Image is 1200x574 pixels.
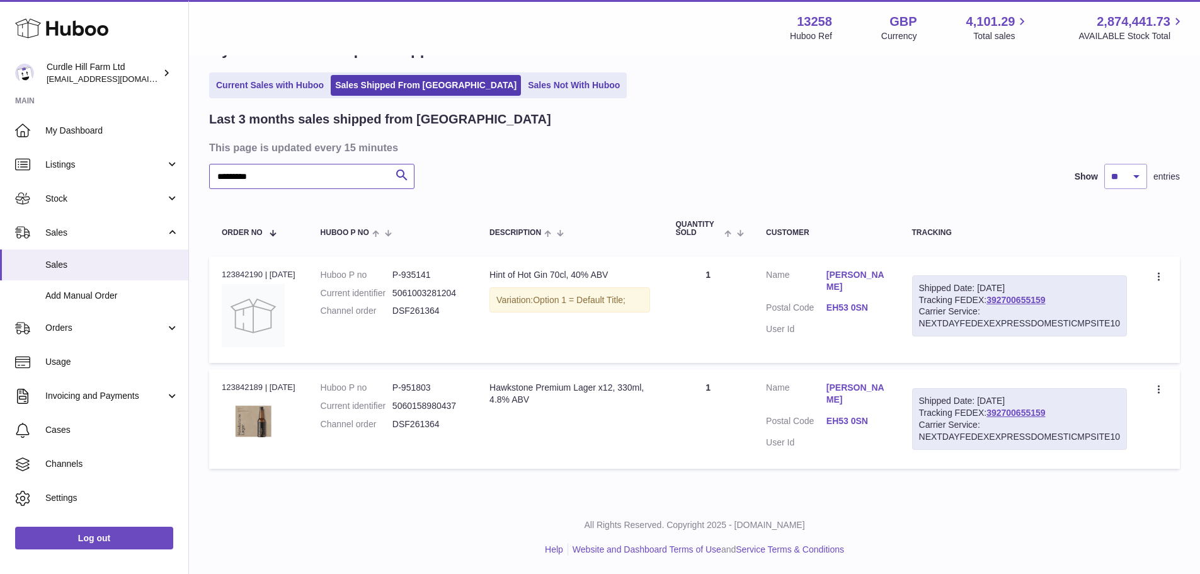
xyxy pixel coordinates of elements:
[1075,171,1098,183] label: Show
[826,302,887,314] a: EH53 0SN
[15,64,34,83] img: internalAdmin-13258@internal.huboo.com
[47,74,185,84] span: [EMAIL_ADDRESS][DOMAIN_NAME]
[45,227,166,239] span: Sales
[489,287,650,313] div: Variation:
[966,13,1015,30] span: 4,101.29
[392,400,464,412] dd: 5060158980437
[912,275,1127,337] div: Tracking FEDEX:
[919,419,1120,443] div: Carrier Service: NEXTDAYFEDEXEXPRESSDOMESTICMPSITE10
[45,290,179,302] span: Add Manual Order
[966,13,1030,42] a: 4,101.29 Total sales
[45,193,166,205] span: Stock
[392,269,464,281] dd: P-935141
[523,75,624,96] a: Sales Not With Huboo
[222,229,263,237] span: Order No
[919,306,1120,330] div: Carrier Service: NEXTDAYFEDEXEXPRESSDOMESTICMPSITE10
[222,269,295,280] div: 123842190 | [DATE]
[392,418,464,430] dd: DSF261364
[222,284,285,347] img: no-photo.jpg
[321,382,392,394] dt: Huboo P no
[321,287,392,299] dt: Current identifier
[222,398,285,445] img: 132581708521438.jpg
[392,287,464,299] dd: 5061003281204
[45,356,179,368] span: Usage
[545,544,563,554] a: Help
[489,229,541,237] span: Description
[986,408,1045,418] a: 392700655159
[45,125,179,137] span: My Dashboard
[568,544,844,556] li: and
[790,30,832,42] div: Huboo Ref
[766,323,826,335] dt: User Id
[1078,30,1185,42] span: AVAILABLE Stock Total
[533,295,626,305] span: Option 1 = Default Title;
[331,75,521,96] a: Sales Shipped From [GEOGRAPHIC_DATA]
[1078,13,1185,42] a: 2,874,441.73 AVAILABLE Stock Total
[826,382,887,406] a: [PERSON_NAME]
[766,382,826,409] dt: Name
[489,382,650,406] div: Hawkstone Premium Lager x12, 330ml, 4.8% ABV
[321,269,392,281] dt: Huboo P no
[766,229,886,237] div: Customer
[919,282,1120,294] div: Shipped Date: [DATE]
[392,305,464,317] dd: DSF261364
[45,322,166,334] span: Orders
[675,221,721,237] span: Quantity Sold
[1153,171,1180,183] span: entries
[199,519,1190,531] p: All Rights Reserved. Copyright 2025 - [DOMAIN_NAME]
[489,269,650,281] div: Hint of Hot Gin 70cl, 40% ABV
[766,302,826,317] dt: Postal Code
[392,382,464,394] dd: P-951803
[45,424,179,436] span: Cases
[45,259,179,271] span: Sales
[973,30,1029,42] span: Total sales
[222,382,295,393] div: 123842189 | [DATE]
[321,229,369,237] span: Huboo P no
[881,30,917,42] div: Currency
[663,369,753,469] td: 1
[209,111,551,128] h2: Last 3 months sales shipped from [GEOGRAPHIC_DATA]
[47,61,160,85] div: Curdle Hill Farm Ltd
[986,295,1045,305] a: 392700655159
[766,415,826,430] dt: Postal Code
[321,305,392,317] dt: Channel order
[573,544,721,554] a: Website and Dashboard Terms of Use
[736,544,844,554] a: Service Terms & Conditions
[45,492,179,504] span: Settings
[1097,13,1170,30] span: 2,874,441.73
[912,388,1127,450] div: Tracking FEDEX:
[15,527,173,549] a: Log out
[912,229,1127,237] div: Tracking
[797,13,832,30] strong: 13258
[209,141,1177,154] h3: This page is updated every 15 minutes
[45,159,166,171] span: Listings
[663,256,753,363] td: 1
[321,400,392,412] dt: Current identifier
[45,458,179,470] span: Channels
[212,75,328,96] a: Current Sales with Huboo
[826,269,887,293] a: [PERSON_NAME]
[766,269,826,296] dt: Name
[45,390,166,402] span: Invoicing and Payments
[919,395,1120,407] div: Shipped Date: [DATE]
[321,418,392,430] dt: Channel order
[826,415,887,427] a: EH53 0SN
[766,437,826,449] dt: User Id
[889,13,917,30] strong: GBP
